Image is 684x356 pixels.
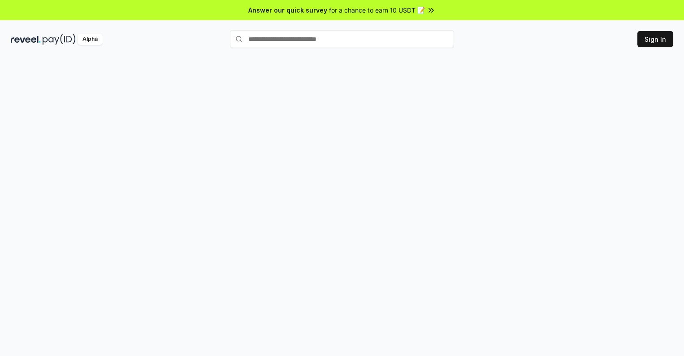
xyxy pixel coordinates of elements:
[43,34,76,45] img: pay_id
[78,34,103,45] div: Alpha
[11,34,41,45] img: reveel_dark
[637,31,673,47] button: Sign In
[329,5,425,15] span: for a chance to earn 10 USDT 📝
[248,5,327,15] span: Answer our quick survey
